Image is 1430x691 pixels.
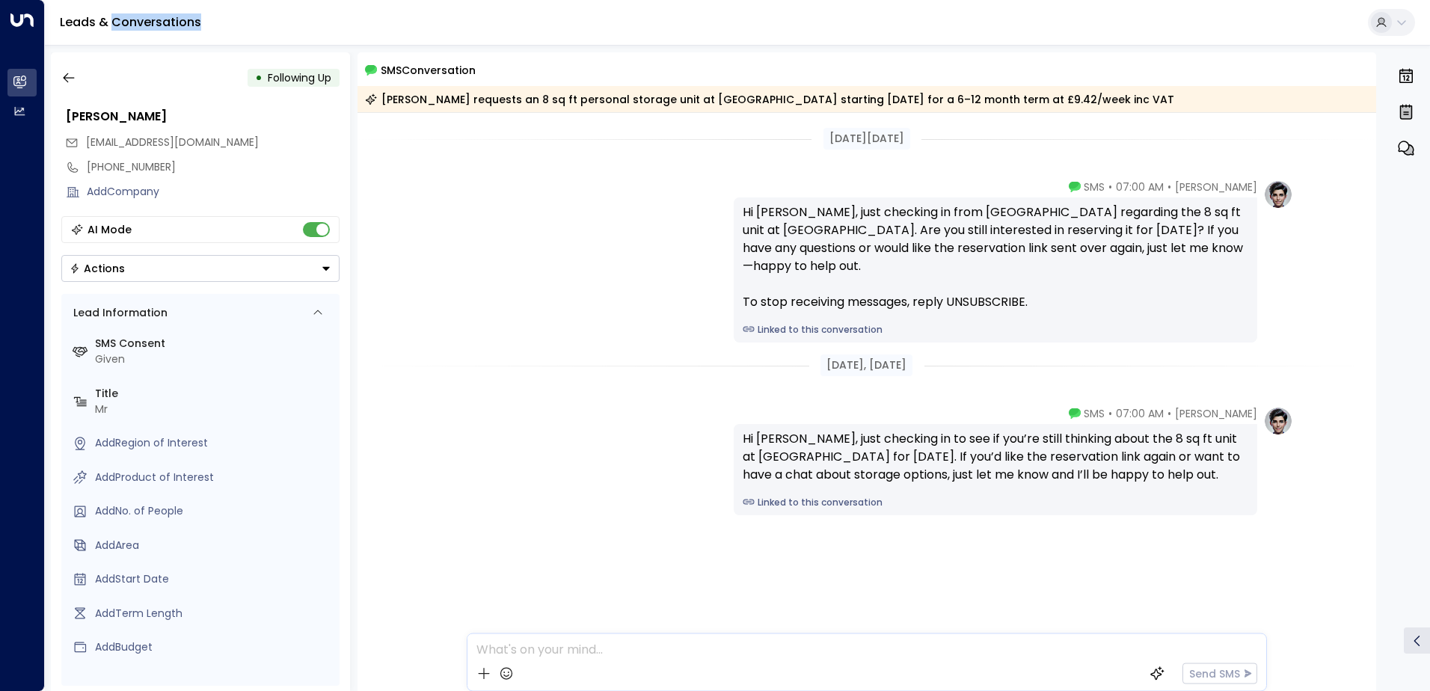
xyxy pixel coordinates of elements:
div: AddProduct of Interest [95,470,334,485]
a: Leads & Conversations [60,13,201,31]
div: Mr [95,402,334,417]
div: AddStart Date [95,571,334,587]
div: Button group with a nested menu [61,255,340,282]
button: Actions [61,255,340,282]
img: profile-logo.png [1263,406,1293,436]
div: AddArea [95,538,334,553]
label: Title [95,386,334,402]
span: • [1108,406,1112,421]
span: 07:00 AM [1116,406,1164,421]
span: SMS Conversation [381,61,476,79]
span: [PERSON_NAME] [1175,406,1257,421]
div: [PERSON_NAME] [66,108,340,126]
div: Given [95,351,334,367]
div: [DATE], [DATE] [820,354,912,376]
span: SMS [1084,179,1105,194]
a: Linked to this conversation [743,323,1248,337]
div: [DATE][DATE] [823,128,910,150]
span: Following Up [268,70,331,85]
span: SMS [1084,406,1105,421]
div: AddTerm Length [95,606,334,621]
div: AddCompany [87,184,340,200]
div: AddBudget [95,639,334,655]
span: • [1167,179,1171,194]
div: AI Mode [88,222,132,237]
img: profile-logo.png [1263,179,1293,209]
label: Source [95,674,334,690]
div: Lead Information [68,305,168,321]
div: Hi [PERSON_NAME], just checking in to see if you’re still thinking about the 8 sq ft unit at [GEO... [743,430,1248,484]
span: tommagrath2018@hotmail.com [86,135,259,150]
a: Linked to this conversation [743,496,1248,509]
div: AddRegion of Interest [95,435,334,451]
span: [PERSON_NAME] [1175,179,1257,194]
div: AddNo. of People [95,503,334,519]
span: [EMAIL_ADDRESS][DOMAIN_NAME] [86,135,259,150]
div: Actions [70,262,125,275]
span: • [1167,406,1171,421]
div: Hi [PERSON_NAME], just checking in from [GEOGRAPHIC_DATA] regarding the 8 sq ft unit at [GEOGRAPH... [743,203,1248,311]
div: • [255,64,263,91]
label: SMS Consent [95,336,334,351]
span: 07:00 AM [1116,179,1164,194]
div: [PHONE_NUMBER] [87,159,340,175]
div: [PERSON_NAME] requests an 8 sq ft personal storage unit at [GEOGRAPHIC_DATA] starting [DATE] for ... [365,92,1174,107]
span: • [1108,179,1112,194]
